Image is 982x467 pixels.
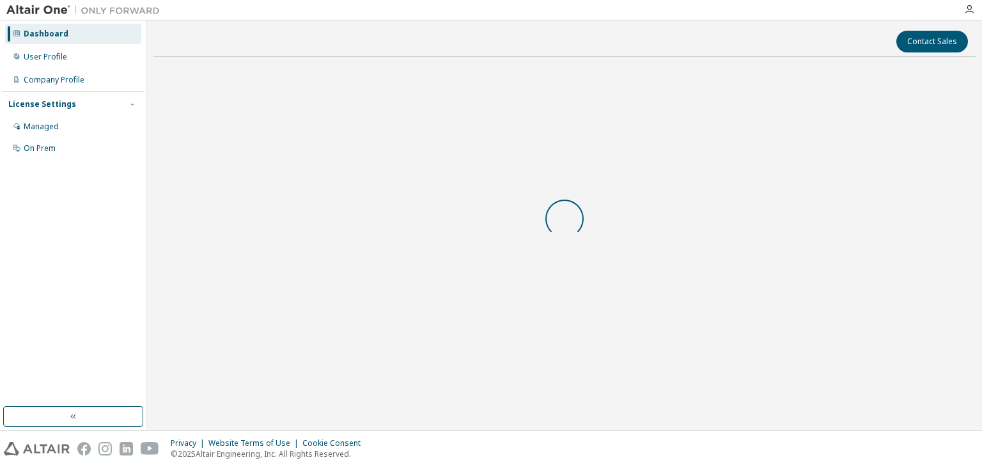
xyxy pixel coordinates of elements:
[24,143,56,154] div: On Prem
[208,438,302,448] div: Website Terms of Use
[24,52,67,62] div: User Profile
[171,438,208,448] div: Privacy
[4,442,70,455] img: altair_logo.svg
[8,99,76,109] div: License Settings
[77,442,91,455] img: facebook.svg
[24,122,59,132] div: Managed
[896,31,968,52] button: Contact Sales
[302,438,368,448] div: Cookie Consent
[98,442,112,455] img: instagram.svg
[24,29,68,39] div: Dashboard
[120,442,133,455] img: linkedin.svg
[141,442,159,455] img: youtube.svg
[171,448,368,459] p: © 2025 Altair Engineering, Inc. All Rights Reserved.
[24,75,84,85] div: Company Profile
[6,4,166,17] img: Altair One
